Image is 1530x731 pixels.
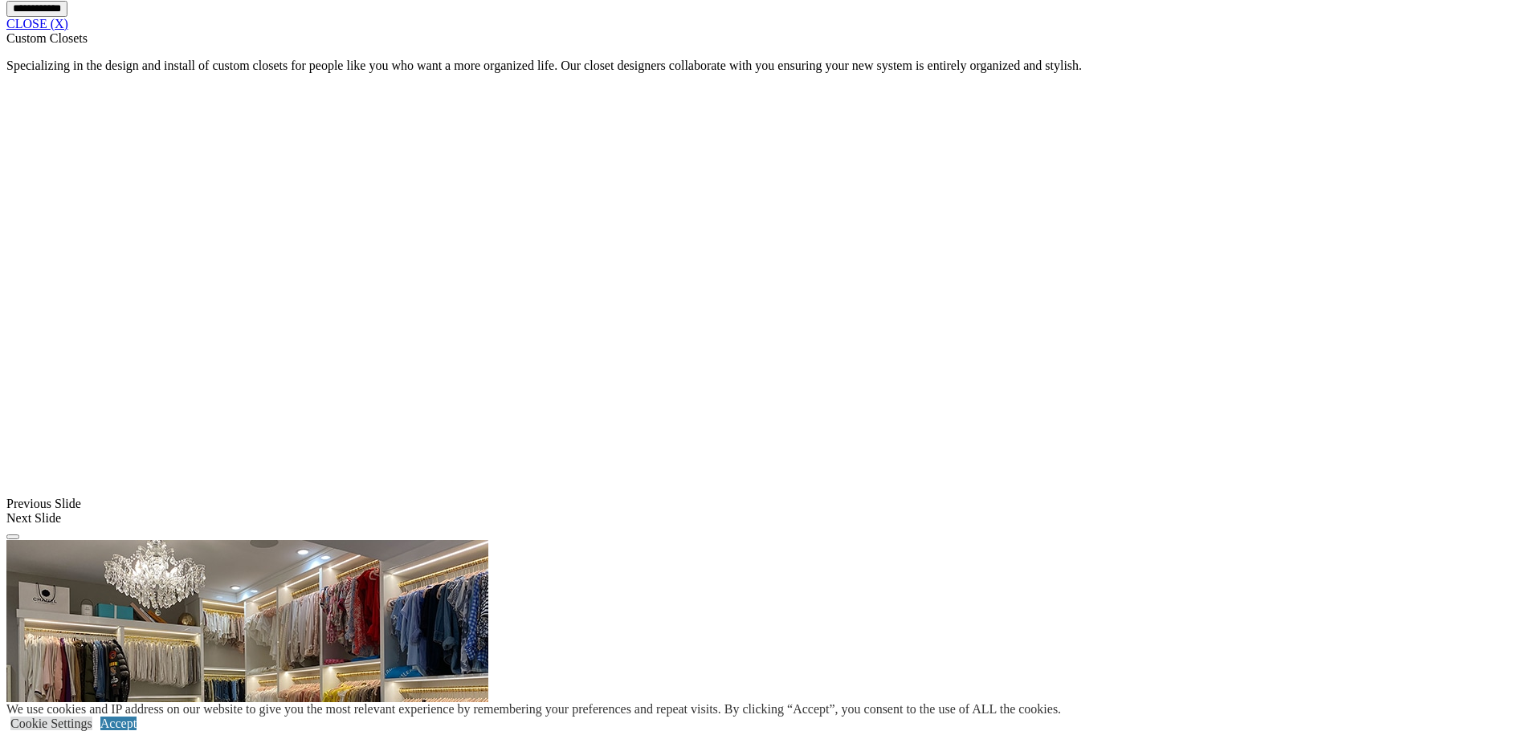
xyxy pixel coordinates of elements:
[6,702,1061,717] div: We use cookies and IP address on our website to give you the most relevant experience by remember...
[6,511,1524,526] div: Next Slide
[6,17,68,30] a: CLOSE (X)
[6,534,19,539] button: Click here to pause slide show
[100,717,137,730] a: Accept
[10,717,92,730] a: Cookie Settings
[6,497,1524,511] div: Previous Slide
[6,59,1524,73] p: Specializing in the design and install of custom closets for people like you who want a more orga...
[6,31,88,45] span: Custom Closets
